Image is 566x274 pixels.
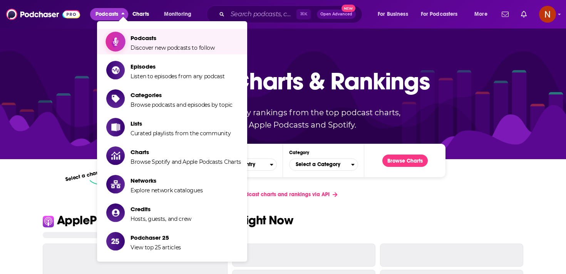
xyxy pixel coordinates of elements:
[131,130,231,137] span: Curated playlists from the community
[539,6,556,23] span: Logged in as AdelNBM
[228,8,296,20] input: Search podcasts, credits, & more...
[228,191,330,198] span: Get podcast charts and rankings via API
[539,6,556,23] button: Show profile menu
[131,73,225,80] span: Listen to episodes from any podcast
[214,5,370,23] div: Search podcasts, credits, & more...
[342,5,355,12] span: New
[43,216,54,227] img: Apple Icon
[95,9,118,20] span: Podcasts
[131,205,191,213] span: Credits
[499,8,512,21] a: Show notifications dropdown
[131,34,215,42] span: Podcasts
[131,177,203,184] span: Networks
[382,155,428,167] button: Browse Charts
[372,8,418,20] button: open menu
[132,9,149,20] span: Charts
[6,7,80,22] img: Podchaser - Follow, Share and Rate Podcasts
[290,158,351,171] span: Select a Category
[159,8,201,20] button: open menu
[320,12,352,16] span: Open Advanced
[474,9,487,20] span: More
[131,234,181,241] span: Podchaser 25
[131,158,241,165] span: Browse Spotify and Apple Podcasts Charts
[90,8,128,20] button: close menu
[378,9,408,20] span: For Business
[289,158,358,171] button: Categories
[151,106,415,131] p: Up-to-date popularity rankings from the top podcast charts, including Apple Podcasts and Spotify.
[421,9,458,20] span: For Podcasters
[90,178,114,185] img: select arrow
[131,120,231,127] span: Lists
[131,63,225,70] span: Episodes
[164,9,191,20] span: Monitoring
[127,8,154,20] a: Charts
[469,8,497,20] button: open menu
[131,44,215,51] span: Discover new podcasts to follow
[131,101,233,108] span: Browse podcasts and episodes by topic
[65,169,100,183] p: Select a chart
[416,8,469,20] button: open menu
[131,148,241,156] span: Charts
[131,187,203,194] span: Explore network catalogues
[131,91,233,99] span: Categories
[518,8,530,21] a: Show notifications dropdown
[222,185,343,204] a: Get podcast charts and rankings via API
[136,56,430,106] p: Podcast Charts & Rankings
[131,244,181,251] span: View top 25 articles
[539,6,556,23] img: User Profile
[317,10,356,19] button: Open AdvancedNew
[131,215,191,222] span: Hosts, guests, and crew
[296,9,311,19] span: ⌘ K
[57,214,293,227] p: Apple Podcasts Top U.S. Podcasts Right Now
